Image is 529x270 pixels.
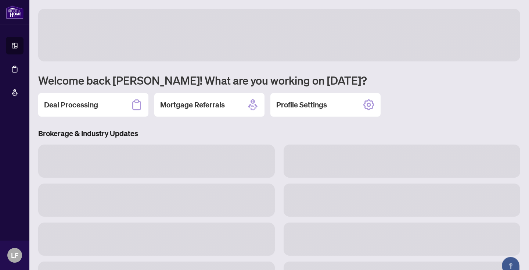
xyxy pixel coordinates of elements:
img: logo [6,6,24,19]
h1: Welcome back [PERSON_NAME]! What are you working on [DATE]? [38,73,520,87]
span: LF [11,250,18,260]
h3: Brokerage & Industry Updates [38,128,520,139]
h2: Mortgage Referrals [160,100,225,110]
h2: Profile Settings [276,100,327,110]
h2: Deal Processing [44,100,98,110]
button: Open asap [500,244,522,266]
